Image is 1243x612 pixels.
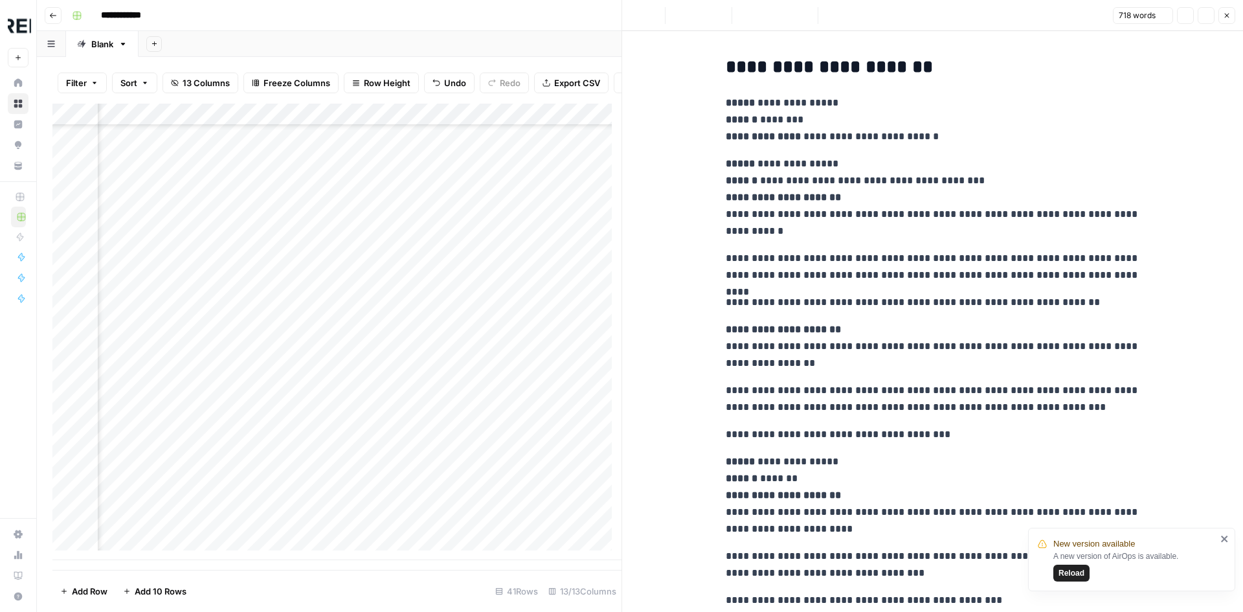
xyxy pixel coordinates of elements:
[8,93,28,114] a: Browse
[8,73,28,93] a: Home
[1053,538,1135,550] span: New version available
[8,114,28,135] a: Insights
[72,585,107,598] span: Add Row
[8,10,28,43] button: Workspace: Threepipe Reply
[1113,7,1173,24] button: 718 words
[135,585,186,598] span: Add 10 Rows
[115,581,194,602] button: Add 10 Rows
[1053,565,1090,582] button: Reload
[344,73,419,93] button: Row Height
[91,38,113,51] div: Blank
[424,73,475,93] button: Undo
[263,76,330,89] span: Freeze Columns
[364,76,410,89] span: Row Height
[1053,550,1216,582] div: A new version of AirOps is available.
[8,524,28,545] a: Settings
[543,581,621,602] div: 13/13 Columns
[8,135,28,155] a: Opportunities
[554,76,600,89] span: Export CSV
[183,76,230,89] span: 13 Columns
[8,586,28,607] button: Help + Support
[8,565,28,586] a: Learning Hub
[120,76,137,89] span: Sort
[8,545,28,565] a: Usage
[534,73,609,93] button: Export CSV
[66,31,139,57] a: Blank
[66,76,87,89] span: Filter
[162,73,238,93] button: 13 Columns
[112,73,157,93] button: Sort
[490,581,543,602] div: 41 Rows
[480,73,529,93] button: Redo
[8,155,28,176] a: Your Data
[8,15,31,38] img: Threepipe Reply Logo
[58,73,107,93] button: Filter
[1220,534,1229,544] button: close
[52,581,115,602] button: Add Row
[500,76,521,89] span: Redo
[243,73,339,93] button: Freeze Columns
[444,76,466,89] span: Undo
[1058,567,1084,579] span: Reload
[1119,10,1156,21] span: 718 words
